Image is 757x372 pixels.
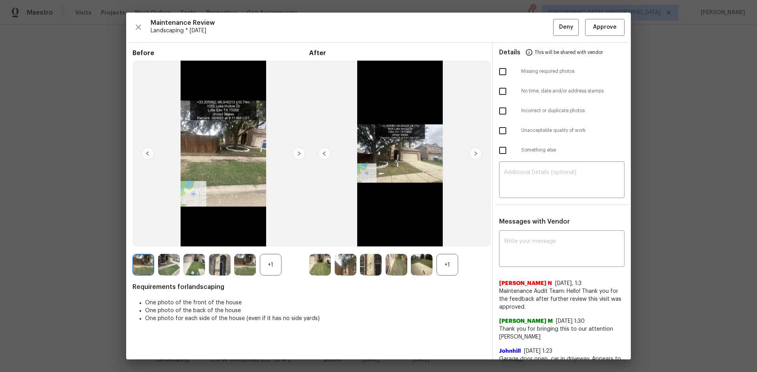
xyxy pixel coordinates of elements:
li: One photo of the back of the house [145,307,486,315]
span: Details [499,43,520,62]
div: Unacceptable quality of work [493,121,631,141]
span: Incorrect or duplicate photos [521,107,625,114]
span: [DATE] 1:30 [556,318,585,324]
span: Thank you for bringing this to our attention [PERSON_NAME] [499,325,625,341]
button: Approve [585,19,625,36]
span: [DATE], 1:3 [555,281,582,286]
span: This will be shared with vendor [535,43,603,62]
div: Something else [493,141,631,160]
span: Deny [559,22,573,32]
span: Landscaping * [DATE] [151,27,553,35]
span: Messages with Vendor [499,218,570,225]
span: Maintenance Review [151,19,553,27]
img: left-chevron-button-url [142,147,154,160]
div: Incorrect or duplicate photos [493,101,631,121]
div: +1 [436,254,458,276]
span: [DATE] 1:23 [524,348,552,354]
button: Deny [553,19,579,36]
span: Missing required photos [521,68,625,75]
img: right-chevron-button-url [293,147,305,160]
img: right-chevron-button-url [469,147,482,160]
span: Something else [521,147,625,154]
span: [PERSON_NAME] N [499,279,552,287]
div: +1 [260,254,282,276]
span: Approve [593,22,617,32]
li: One photo of the front of the house [145,299,486,307]
span: Requirements for landscaping [132,283,486,291]
span: Garage door open, car in driveway. Appears to be occupied. [499,355,625,371]
span: Unacceptable quality of work [521,127,625,134]
span: Maintenance Audit Team: Hello! Thank you for the feedback after further review this visit was app... [499,287,625,311]
div: Missing required photos [493,62,631,81]
span: Johnhill [499,347,521,355]
span: After [309,49,486,57]
li: One photo for each side of the house (even if it has no side yards) [145,315,486,322]
img: left-chevron-button-url [318,147,331,160]
span: No time, date and/or address stamps [521,88,625,94]
span: Before [132,49,309,57]
span: [PERSON_NAME] M [499,317,553,325]
div: No time, date and/or address stamps [493,81,631,101]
